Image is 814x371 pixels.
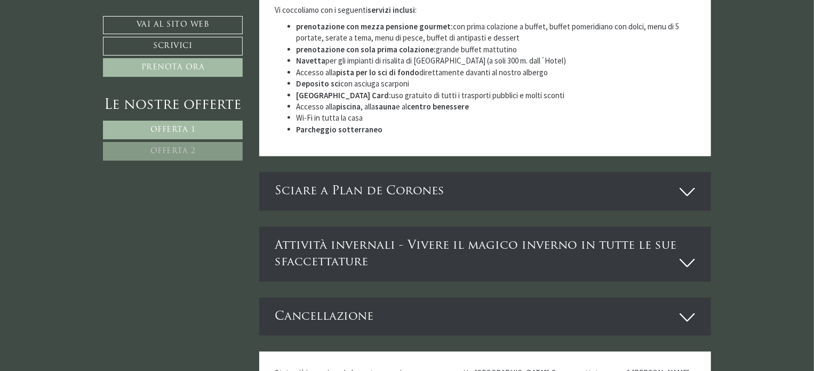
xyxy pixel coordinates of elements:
[297,67,696,78] li: Accesso alla direttamente davanti al nostro albergo
[297,124,383,135] strong: Parcheggio sotterraneo
[362,281,421,300] button: Invia
[150,147,196,155] span: Offerta 2
[297,55,696,66] li: per gli impianti di risalita di [GEOGRAPHIC_DATA] (a soli 300 m. dall´Hotel)
[297,21,453,31] strong: prenotazione con mezza pensione gourmet:
[376,101,396,112] strong: sauna
[259,298,712,336] div: Cancellazione
[297,112,696,123] li: Wi-Fi in tutta la casa
[103,58,243,77] a: Prenota ora
[297,78,696,89] li: con asciuga scarponi
[368,5,416,15] strong: servizi inclusi
[337,101,361,112] strong: piscina
[297,44,696,55] li: grande buffet mattutino
[408,101,469,112] strong: centro benessere
[259,227,712,282] div: Attività invernali - Vivere il magico inverno in tutte le sue sfaccettature
[8,28,147,59] div: Buon giorno, come possiamo aiutarla?
[259,172,712,210] div: Sciare a Plan de Corones
[297,90,392,100] strong: [GEOGRAPHIC_DATA] Card:
[297,78,341,89] strong: Deposito sci
[190,8,231,25] div: giovedì
[16,30,141,38] div: Montis – Active Nature Spa
[297,21,696,44] li: con prima colazione a buffet, buffet pomeridiano con dolci, menu di 5 portate, serate a tema, men...
[103,96,243,115] div: Le nostre offerte
[297,56,326,66] strong: Navetta
[297,101,696,112] li: Accesso alla , alla e al
[103,16,243,34] a: Vai al sito web
[103,37,243,56] a: Scrivici
[275,4,696,15] p: Vi coccoliamo con i seguenti :
[150,126,196,134] span: Offerta 1
[297,90,696,101] li: uso gratuito di tutti i trasporti pubblici e molti sconti
[297,44,436,54] strong: prenotazione con sola prima colazione:
[337,67,420,77] strong: pista per lo sci di fondo
[16,50,141,57] small: 15:17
